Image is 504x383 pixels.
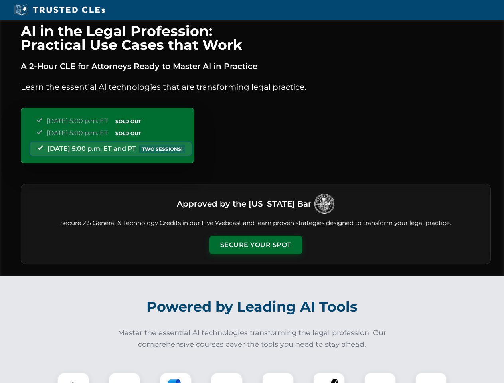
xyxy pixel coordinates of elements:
button: Secure Your Spot [209,236,302,254]
p: Learn the essential AI technologies that are transforming legal practice. [21,81,491,93]
img: Trusted CLEs [12,4,107,16]
p: A 2-Hour CLE for Attorneys Ready to Master AI in Practice [21,60,491,73]
span: [DATE] 5:00 p.m. ET [47,129,108,137]
p: Secure 2.5 General & Technology Credits in our Live Webcast and learn proven strategies designed ... [31,219,481,228]
img: Logo [314,194,334,214]
span: SOLD OUT [113,129,144,138]
h3: Approved by the [US_STATE] Bar [177,197,311,211]
span: SOLD OUT [113,117,144,126]
span: [DATE] 5:00 p.m. ET [47,117,108,125]
p: Master the essential AI technologies transforming the legal profession. Our comprehensive courses... [113,327,392,350]
h1: AI in the Legal Profession: Practical Use Cases that Work [21,24,491,52]
h2: Powered by Leading AI Tools [31,293,473,321]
